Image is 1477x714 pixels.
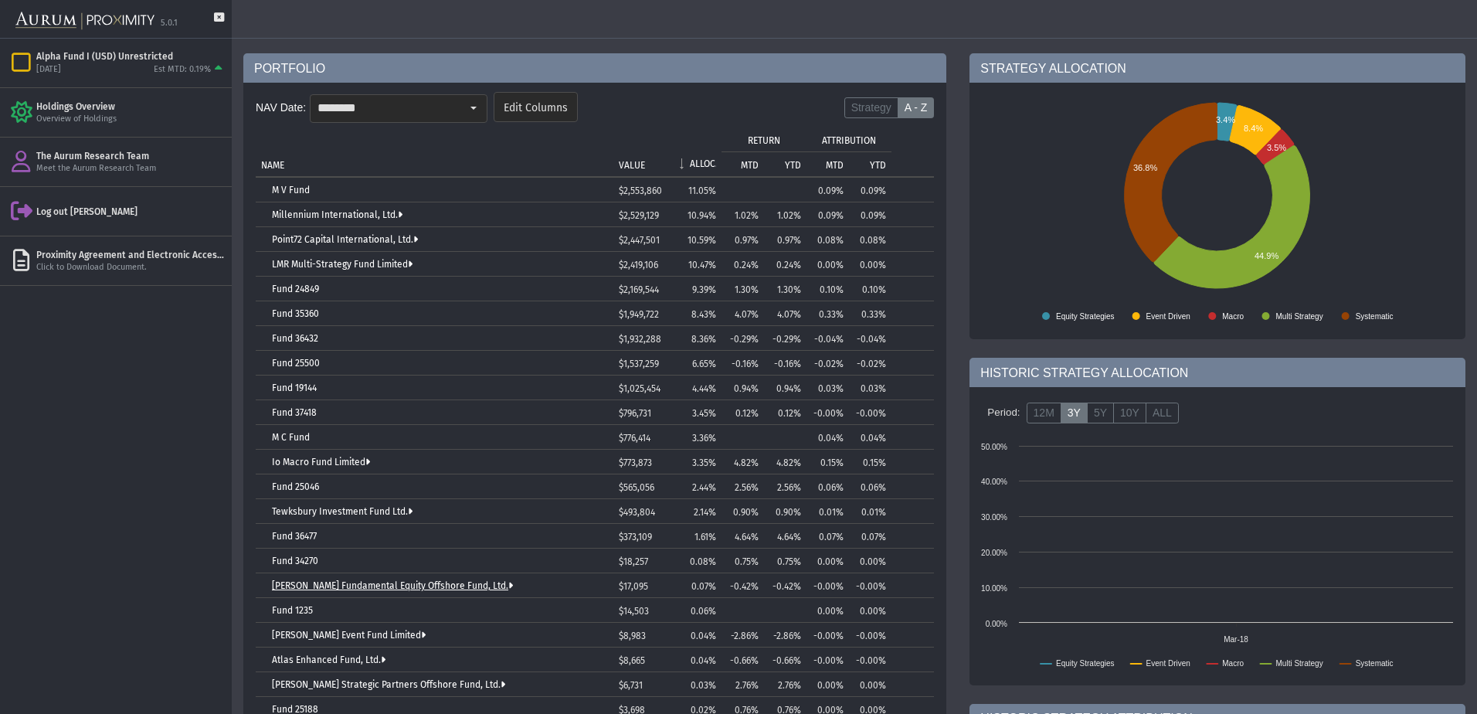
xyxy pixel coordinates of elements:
text: 44.9% [1255,251,1278,260]
text: Multi Strategy [1276,312,1323,321]
div: Overview of Holdings [36,114,226,125]
label: ALL [1146,403,1179,424]
span: $8,983 [619,631,646,641]
td: 0.00% [806,672,849,697]
td: 0.09% [849,178,891,202]
td: 0.07% [806,524,849,549]
td: Column [891,127,934,176]
span: $565,056 [619,482,654,493]
td: -0.29% [722,326,764,351]
td: -0.00% [849,573,891,598]
a: Fund 35360 [272,308,319,319]
td: 0.00% [849,672,891,697]
td: 4.64% [722,524,764,549]
text: Macro [1223,659,1244,668]
td: 0.94% [722,376,764,400]
span: $8,665 [619,655,645,666]
td: -0.29% [764,326,806,351]
td: 2.56% [764,474,806,499]
td: 0.08% [849,227,891,252]
p: YTD [870,160,886,171]
div: Meet the Aurum Research Team [36,163,226,175]
span: 0.06% [691,606,716,617]
a: Fund 36432 [272,333,318,344]
td: 1.30% [764,277,806,301]
div: Log out [PERSON_NAME] [36,206,226,218]
div: NAV Date: [256,94,310,121]
text: 36.8% [1133,163,1157,172]
span: $2,419,106 [619,260,658,270]
td: 2.76% [722,672,764,697]
td: -0.00% [849,623,891,648]
td: 0.15% [849,450,891,474]
text: Equity Strategies [1056,312,1115,321]
div: Click to Download Document. [36,262,226,274]
span: 10.59% [688,235,716,246]
span: $2,169,544 [619,284,659,295]
div: PORTFOLIO [243,53,946,83]
td: 4.82% [764,450,806,474]
span: $1,932,288 [619,334,661,345]
span: $17,095 [619,581,648,592]
span: 0.04% [691,655,716,666]
text: 20.00% [981,549,1007,557]
span: 1.61% [694,532,716,542]
td: Column ALLOC. [671,127,722,176]
td: 2.56% [722,474,764,499]
td: 0.00% [849,549,891,573]
div: Holdings Overview [36,100,226,113]
p: NAME [261,160,284,171]
td: 0.03% [806,376,849,400]
span: $2,447,501 [619,235,660,246]
td: 0.00% [849,598,891,623]
label: A - Z [898,97,935,119]
span: 2.14% [694,507,716,518]
td: 0.12% [722,400,764,425]
td: 0.06% [806,474,849,499]
td: 0.33% [849,301,891,326]
label: 5Y [1087,403,1114,424]
text: Macro [1223,312,1244,321]
span: 0.03% [691,680,716,691]
span: 6.65% [692,359,716,369]
td: 4.07% [722,301,764,326]
a: Fund 25046 [272,481,319,492]
td: -0.16% [722,351,764,376]
span: 3.35% [692,457,716,468]
span: $773,873 [619,457,652,468]
label: 12M [1027,403,1061,424]
span: 3.45% [692,408,716,419]
span: 0.08% [690,556,716,567]
label: Strategy [844,97,898,119]
a: Fund 1235 [272,605,313,616]
td: 0.09% [806,202,849,227]
span: $14,503 [619,606,649,617]
td: 1.02% [722,202,764,227]
td: 0.75% [722,549,764,573]
span: $6,731 [619,680,643,691]
td: -0.00% [849,648,891,672]
td: 0.00% [849,252,891,277]
a: [PERSON_NAME] Event Fund Limited [272,630,426,641]
td: -0.00% [849,400,891,425]
td: 0.01% [806,499,849,524]
text: 40.00% [981,478,1007,486]
td: -0.02% [806,351,849,376]
img: Aurum-Proximity%20white.svg [15,4,154,38]
text: Event Driven [1146,312,1190,321]
td: -2.86% [722,623,764,648]
td: -0.16% [764,351,806,376]
span: $796,731 [619,408,651,419]
p: VALUE [619,160,645,171]
span: Edit Columns [504,101,568,115]
span: $2,553,860 [619,185,662,196]
a: Io Macro Fund Limited [272,457,370,467]
text: 3.4% [1216,115,1235,124]
span: 0.04% [691,631,716,641]
p: RETURN [748,135,780,146]
text: 0.00% [986,620,1007,628]
span: $1,537,259 [619,359,659,369]
text: Systematic [1356,312,1394,321]
span: 9.39% [692,284,716,295]
text: Mar-18 [1224,635,1248,644]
